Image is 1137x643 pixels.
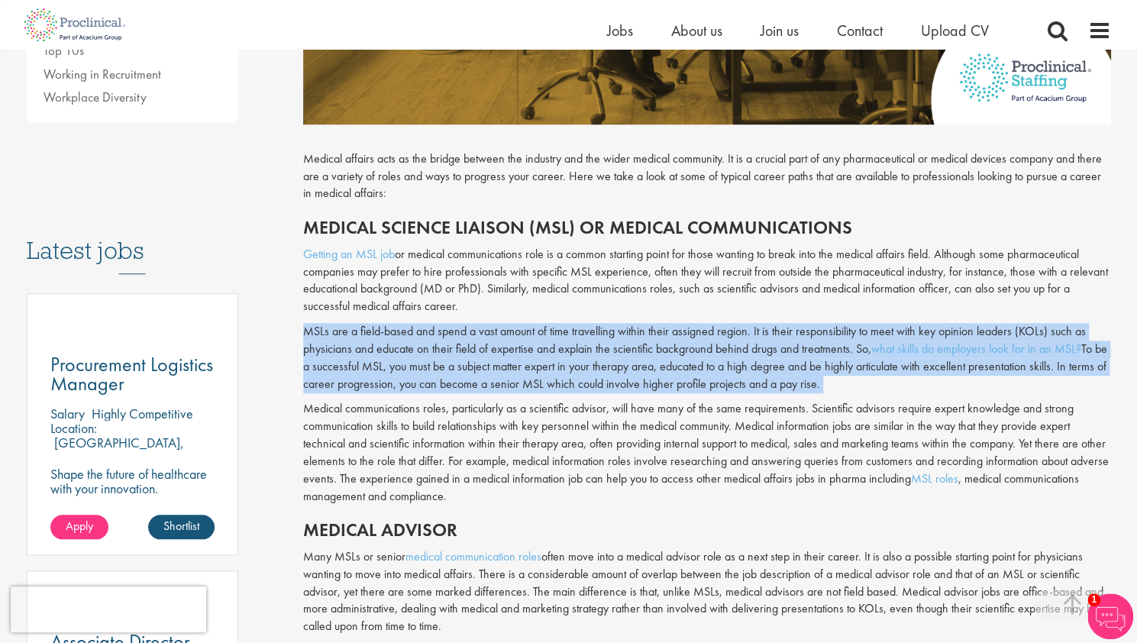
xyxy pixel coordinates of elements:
a: Working in Recruitment [44,66,161,82]
a: Apply [50,515,108,539]
h2: Medical science liaison (MSL) or medical communications [303,218,1111,237]
a: Jobs [607,21,633,40]
p: [GEOGRAPHIC_DATA], [GEOGRAPHIC_DATA] [50,434,184,466]
span: Salary [50,405,85,422]
span: Apply [66,518,93,534]
p: Medical communications roles, particularly as a scientific advisor, will have many of the same re... [303,400,1111,505]
p: Many MSLs or senior often move into a medical advisor role as a next step in their career. It is ... [303,548,1111,635]
img: Chatbot [1087,593,1133,639]
p: Highly Competitive [92,405,193,422]
a: Top 10s [44,42,84,59]
span: Procurement Logistics Manager [50,351,213,396]
p: Shape the future of healthcare with your innovation. [50,467,215,496]
a: Workplace Diversity [44,89,147,105]
a: Procurement Logistics Manager [50,355,215,393]
span: 1 [1087,593,1100,606]
p: MSLs are a field-based and spend a vast amount of time travelling within their assigned region. I... [303,323,1111,393]
a: About us [671,21,722,40]
a: medical communication roles [405,548,541,564]
a: Join us [761,21,799,40]
iframe: reCAPTCHA [11,586,206,632]
span: Location: [50,419,97,437]
a: Contact [837,21,883,40]
p: Medical affairs acts as the bridge between the industry and the wider medical community. It is a ... [303,150,1111,203]
p: or medical communications role is a common starting point for those wanting to break into the med... [303,246,1111,315]
a: Shortlist [148,515,215,539]
h3: Latest jobs [27,199,239,274]
h2: Medical advisor [303,520,1111,540]
a: MSL roles [911,470,958,486]
a: Upload CV [921,21,989,40]
a: Getting an MSL job [303,246,395,262]
a: what skills do employers look for in an MSL? [871,341,1081,357]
